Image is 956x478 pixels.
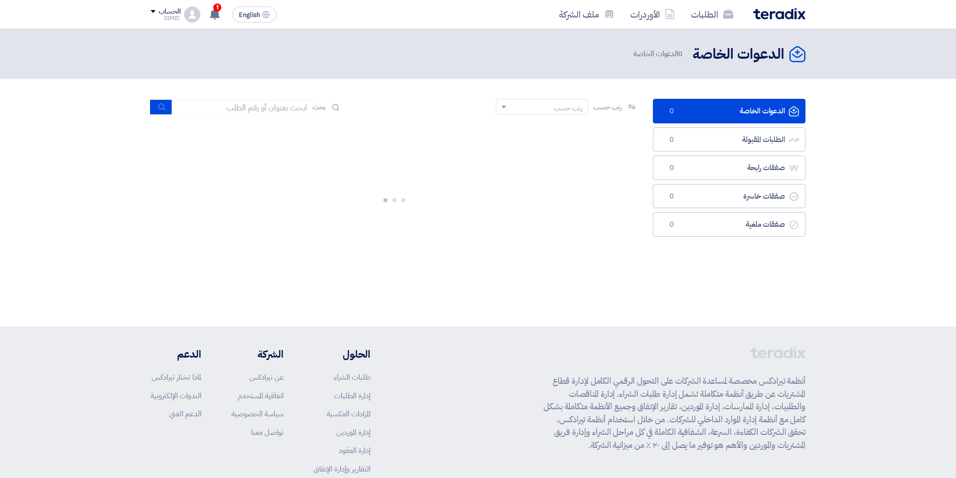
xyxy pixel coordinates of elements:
[239,12,260,19] span: English
[622,3,683,26] a: الأوردرات
[151,347,201,362] li: الدعم
[152,372,201,383] a: لماذا تختار تيرادكس
[665,106,677,116] span: 0
[314,347,370,362] li: الحلول
[653,155,805,180] a: صفقات رابحة0
[543,375,805,451] p: أنظمة تيرادكس مخصصة لمساعدة الشركات على التحول الرقمي الكامل لإدارة قطاع المشتريات عن طريق أنظمة ...
[334,372,370,383] a: طلبات الشراء
[653,99,805,123] a: الدعوات الخاصة0
[336,427,370,438] a: إدارة الموردين
[339,445,370,456] a: إدارة العقود
[683,3,741,26] a: الطلبات
[231,408,284,419] a: سياسة الخصوصية
[159,8,180,16] div: الحساب
[213,4,221,12] span: 1
[313,102,326,112] span: بحث
[231,347,284,362] li: الشركة
[753,8,805,20] img: Teradix logo
[551,3,622,26] a: ملف الشركة
[151,390,201,401] a: الندوات الإلكترونية
[151,16,180,21] div: DIMEC
[251,427,284,438] a: تواصل معنا
[184,7,200,23] img: profile_test.png
[334,390,370,401] a: إدارة الطلبات
[653,127,805,152] a: الطلبات المقبولة0
[665,192,677,202] span: 0
[633,48,685,60] span: الدعوات الخاصة
[678,48,682,59] span: 0
[593,102,622,112] span: رتب حسب
[693,45,784,64] h2: الدعوات الخاصة
[653,184,805,209] a: صفقات خاسرة0
[249,372,284,383] a: عن تيرادكس
[554,103,583,113] div: رتب حسب
[169,408,201,419] a: الدعم الفني
[172,100,313,115] input: ابحث بعنوان أو رقم الطلب
[314,463,370,474] a: التقارير وإدارة الإنفاق
[653,212,805,237] a: صفقات ملغية0
[665,220,677,230] span: 0
[327,408,370,419] a: المزادات العكسية
[665,135,677,145] span: 0
[238,390,284,401] a: اتفاقية المستخدم
[665,163,677,173] span: 0
[232,7,277,23] button: English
